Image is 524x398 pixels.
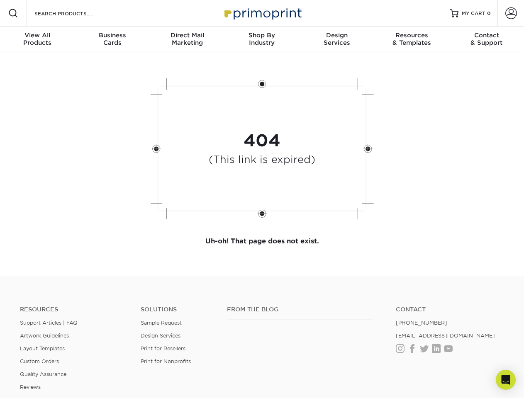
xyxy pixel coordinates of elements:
a: Reviews [20,384,41,390]
a: DesignServices [300,27,374,53]
a: Artwork Guidelines [20,332,69,339]
span: Shop By [224,32,299,39]
a: Contact& Support [449,27,524,53]
div: & Templates [374,32,449,46]
span: Contact [449,32,524,39]
strong: 404 [244,131,280,150]
span: MY CART [462,10,485,17]
a: Print for Nonprofits [141,358,191,364]
div: Industry [224,32,299,46]
div: Open Intercom Messenger [496,370,516,390]
span: 0 [487,10,491,16]
a: Contact [396,306,504,313]
h4: (This link is expired) [209,154,315,166]
a: BusinessCards [75,27,149,53]
h4: Solutions [141,306,214,313]
a: Direct MailMarketing [150,27,224,53]
a: Quality Assurance [20,371,66,377]
a: Support Articles | FAQ [20,320,78,326]
span: Direct Mail [150,32,224,39]
a: Custom Orders [20,358,59,364]
h4: From the Blog [227,306,373,313]
a: Sample Request [141,320,182,326]
img: Primoprint [221,4,304,22]
a: Layout Templates [20,345,65,352]
div: Marketing [150,32,224,46]
span: Resources [374,32,449,39]
span: Business [75,32,149,39]
a: Shop ByIndustry [224,27,299,53]
a: Design Services [141,332,180,339]
span: Design [300,32,374,39]
div: Services [300,32,374,46]
a: Resources& Templates [374,27,449,53]
a: [EMAIL_ADDRESS][DOMAIN_NAME] [396,332,495,339]
h4: Resources [20,306,128,313]
div: & Support [449,32,524,46]
a: Print for Resellers [141,345,185,352]
strong: Uh-oh! That page does not exist. [205,237,319,245]
a: [PHONE_NUMBER] [396,320,447,326]
div: Cards [75,32,149,46]
input: SEARCH PRODUCTS..... [34,8,115,18]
